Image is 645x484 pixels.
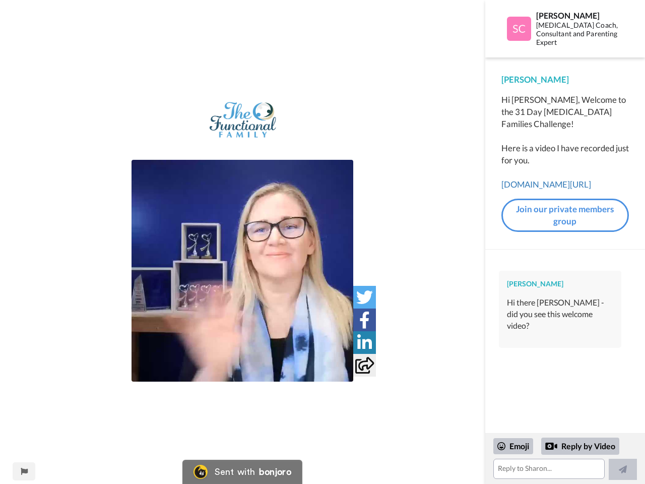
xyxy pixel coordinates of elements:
[507,279,613,289] div: [PERSON_NAME]
[545,440,557,452] div: Reply by Video
[182,460,302,484] a: Bonjoro LogoSent withbonjoro
[132,160,353,382] img: d5b5dd30-17db-49b0-9eb7-3d8851071449-thumb.jpg
[493,438,533,454] div: Emoji
[501,199,629,232] a: Join our private members group
[259,467,291,476] div: bonjoro
[501,94,629,191] div: Hi [PERSON_NAME], Welcome to the 31 Day [MEDICAL_DATA] Families Challenge! Here is a video I have...
[536,11,628,20] div: [PERSON_NAME]
[507,17,531,41] img: Profile Image
[541,438,619,455] div: Reply by Video
[501,74,629,86] div: [PERSON_NAME]
[193,465,208,479] img: Bonjoro Logo
[215,467,255,476] div: Sent with
[501,179,591,190] a: [DOMAIN_NAME][URL]
[536,21,628,46] div: [MEDICAL_DATA] Coach, Consultant and Parenting Expert
[207,100,279,140] img: 7fbc4cc5-dc9a-486f-8bf7-e8be535e86a4
[507,297,613,332] div: Hi there [PERSON_NAME] - did you see this welcome video?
